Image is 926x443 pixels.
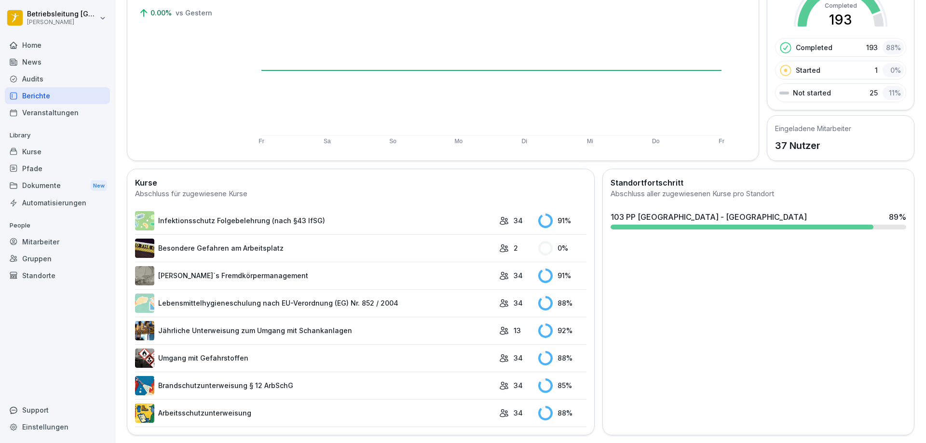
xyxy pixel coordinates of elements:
img: etou62n52bjq4b8bjpe35whp.png [135,321,154,340]
a: Standorte [5,267,110,284]
p: 1 [875,65,878,75]
p: 34 [514,353,523,363]
p: 193 [866,42,878,53]
a: Home [5,37,110,54]
div: 92 % [538,323,587,338]
div: 88 % [538,296,587,310]
img: gxsnf7ygjsfsmxd96jxi4ufn.png [135,294,154,313]
div: Support [5,402,110,418]
div: 88 % [538,406,587,420]
img: ltafy9a5l7o16y10mkzj65ij.png [135,266,154,285]
p: 34 [514,380,523,390]
h2: Standortfortschritt [611,177,906,188]
img: bgsrfyvhdm6180ponve2jajk.png [135,403,154,423]
text: Sa [324,138,331,145]
p: Betriebsleitung [GEOGRAPHIC_DATA] [27,10,97,18]
text: Mi [587,138,593,145]
a: Brandschutzunterweisung § 12 ArbSchG [135,376,494,395]
a: [PERSON_NAME]`s Fremdkörpermanagement [135,266,494,285]
a: Gruppen [5,250,110,267]
h2: Kurse [135,177,586,188]
div: 103 PP [GEOGRAPHIC_DATA] - [GEOGRAPHIC_DATA] [611,211,807,223]
div: 0 % [538,241,587,255]
a: Jährliche Unterweisung zum Umgang mit Schankanlagen [135,321,494,340]
a: Einstellungen [5,418,110,435]
div: 91 % [538,214,587,228]
img: b0iy7e1gfawqjs4nezxuanzk.png [135,376,154,395]
a: Infektionsschutz Folgebelehrung (nach §43 IfSG) [135,211,494,230]
p: Not started [793,88,831,98]
text: Di [521,138,527,145]
div: 88 % [538,351,587,365]
p: 34 [514,298,523,308]
a: DokumenteNew [5,177,110,195]
a: Mitarbeiter [5,233,110,250]
a: Arbeitsschutzunterweisung [135,403,494,423]
p: 2 [514,243,518,253]
p: 34 [514,215,523,226]
p: 34 [514,270,523,281]
div: 89 % [889,211,906,223]
div: 91 % [538,268,587,283]
p: Started [796,65,820,75]
a: Kurse [5,143,110,160]
a: Besondere Gefahren am Arbeitsplatz [135,239,494,258]
p: 13 [514,325,521,336]
text: Mo [455,138,463,145]
a: 103 PP [GEOGRAPHIC_DATA] - [GEOGRAPHIC_DATA]89% [607,207,910,233]
p: Completed [796,42,832,53]
a: Umgang mit Gefahrstoffen [135,349,494,368]
text: Fr [259,138,264,145]
img: tgff07aey9ahi6f4hltuk21p.png [135,211,154,230]
p: 34 [514,408,523,418]
div: New [91,180,107,191]
a: Audits [5,70,110,87]
div: 88 % [883,40,904,54]
a: Pfade [5,160,110,177]
div: Dokumente [5,177,110,195]
a: News [5,54,110,70]
p: 0.00% [150,8,174,18]
div: 11 % [883,86,904,100]
a: Automatisierungen [5,194,110,211]
text: Do [652,138,660,145]
p: 37 Nutzer [775,138,851,153]
div: 0 % [883,63,904,77]
p: 25 [870,88,878,98]
p: [PERSON_NAME] [27,19,97,26]
div: Abschluss aller zugewiesenen Kurse pro Standort [611,188,906,200]
text: Fr [719,138,724,145]
text: So [389,138,396,145]
div: 85 % [538,378,587,393]
img: zq4t51x0wy87l3xh8s87q7rq.png [135,239,154,258]
p: vs Gestern [176,8,212,18]
a: Veranstaltungen [5,104,110,121]
p: Library [5,128,110,143]
img: ro33qf0i8ndaw7nkfv0stvse.png [135,349,154,368]
div: Abschluss für zugewiesene Kurse [135,188,586,200]
p: People [5,218,110,233]
h5: Eingeladene Mitarbeiter [775,123,851,134]
a: Lebensmittelhygieneschulung nach EU-Verordnung (EG) Nr. 852 / 2004 [135,294,494,313]
a: Berichte [5,87,110,104]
